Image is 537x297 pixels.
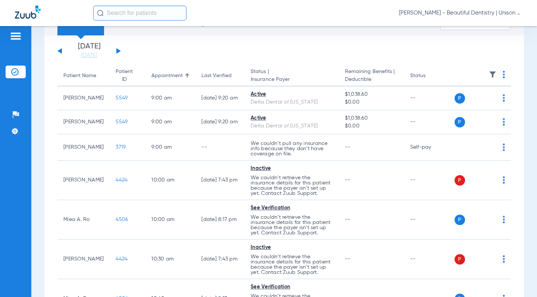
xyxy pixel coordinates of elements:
[145,86,195,110] td: 9:00 AM
[145,110,195,134] td: 9:00 AM
[67,43,112,59] li: [DATE]
[404,161,455,200] td: --
[404,200,455,240] td: --
[251,254,333,275] p: We couldn’t retrieve the insurance details for this patient because the payer isn’t set up yet. C...
[116,145,126,150] span: 3719
[145,200,195,240] td: 10:00 AM
[116,256,128,262] span: 4424
[195,161,245,200] td: [DATE] 7:43 PM
[57,134,110,161] td: [PERSON_NAME]
[345,114,398,122] span: $1,038.60
[404,134,455,161] td: Self-pay
[345,145,351,150] span: --
[503,143,505,151] img: group-dot-blue.svg
[345,76,398,83] span: Deductible
[455,215,465,225] span: P
[116,217,128,222] span: 4506
[455,117,465,127] span: P
[455,93,465,104] span: P
[251,165,333,173] div: Inactive
[63,72,104,80] div: Patient Name
[251,215,333,236] p: We couldn’t retrieve the insurance details for this patient because the payer isn’t set up yet. C...
[399,9,522,17] span: [PERSON_NAME] - Beautiful Dentistry | Unison Dental Group
[455,254,465,265] span: P
[251,122,333,130] div: Delta Dental of [US_STATE]
[345,256,351,262] span: --
[503,118,505,126] img: group-dot-blue.svg
[97,10,104,16] img: Search Icon
[116,68,133,83] div: Patient ID
[345,177,351,183] span: --
[145,134,195,161] td: 9:00 AM
[404,110,455,134] td: --
[63,72,96,80] div: Patient Name
[116,177,128,183] span: 4424
[195,110,245,134] td: [DATE] 9:20 AM
[145,240,195,279] td: 10:30 AM
[57,110,110,134] td: [PERSON_NAME]
[503,71,505,78] img: group-dot-blue.svg
[93,6,186,20] input: Search for patients
[503,255,505,263] img: group-dot-blue.svg
[455,175,465,186] span: P
[116,68,139,83] div: Patient ID
[195,86,245,110] td: [DATE] 9:20 AM
[145,161,195,200] td: 10:00 AM
[151,72,189,80] div: Appointment
[503,176,505,184] img: group-dot-blue.svg
[57,86,110,110] td: [PERSON_NAME]
[251,175,333,196] p: We couldn’t retrieve the insurance details for this patient because the payer isn’t set up yet. C...
[404,86,455,110] td: --
[195,200,245,240] td: [DATE] 8:17 PM
[57,161,110,200] td: [PERSON_NAME]
[195,240,245,279] td: [DATE] 7:43 PM
[251,91,333,98] div: Active
[404,240,455,279] td: --
[251,98,333,106] div: Delta Dental of [US_STATE]
[345,98,398,106] span: $0.00
[251,114,333,122] div: Active
[57,200,110,240] td: Miea A. Ro
[345,122,398,130] span: $0.00
[251,204,333,212] div: See Verification
[339,66,404,86] th: Remaining Benefits |
[503,94,505,102] img: group-dot-blue.svg
[151,72,183,80] div: Appointment
[251,141,333,157] p: We couldn’t pull any insurance info because they don’t have coverage on file.
[489,71,496,78] img: filter.svg
[251,283,333,291] div: See Verification
[503,216,505,223] img: group-dot-blue.svg
[404,66,455,86] th: Status
[201,72,239,80] div: Last Verified
[57,240,110,279] td: [PERSON_NAME]
[251,76,333,83] span: Insurance Payer
[15,6,41,19] img: Zuub Logo
[116,119,128,124] span: 5549
[345,217,351,222] span: --
[245,66,339,86] th: Status |
[345,91,398,98] span: $1,038.60
[201,72,232,80] div: Last Verified
[195,134,245,161] td: --
[67,52,112,59] a: [DATE]
[116,95,128,101] span: 5549
[10,32,22,41] img: hamburger-icon
[251,244,333,252] div: Inactive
